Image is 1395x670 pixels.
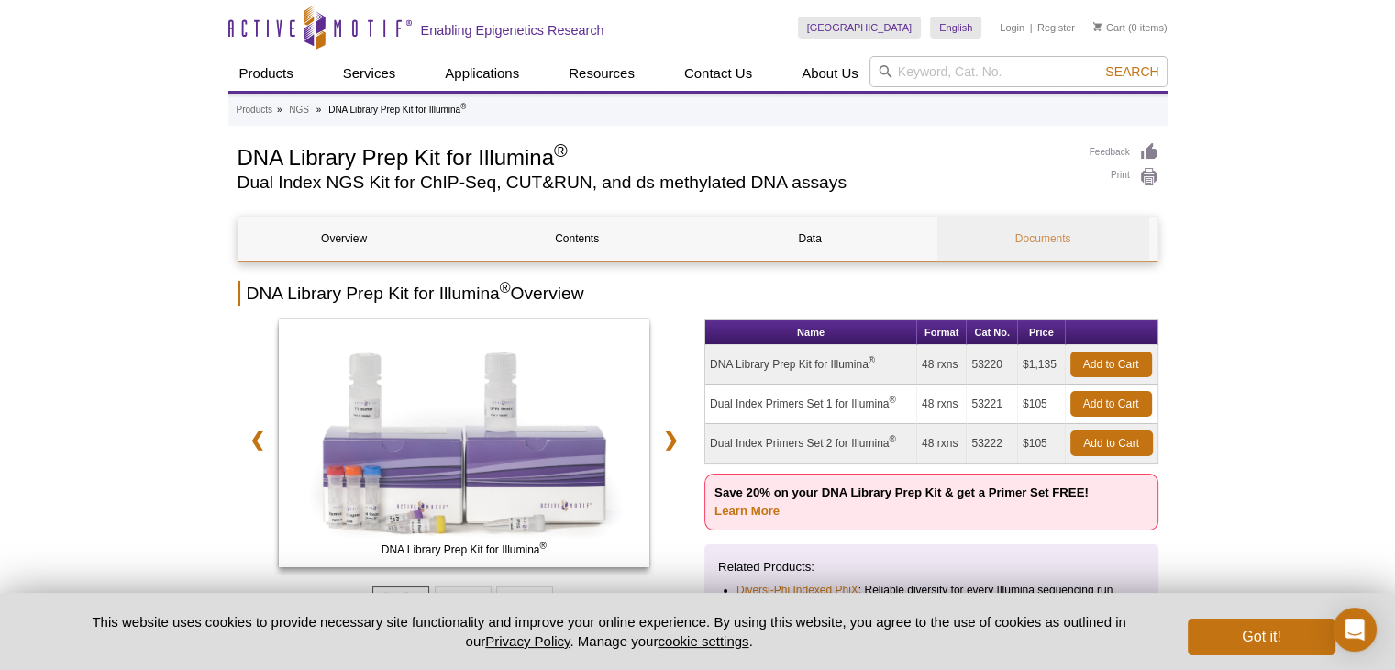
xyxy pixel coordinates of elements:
a: Add to Cart [1070,391,1152,417]
a: Login [1000,21,1024,34]
a: Data [704,217,916,261]
img: Your Cart [1093,22,1102,31]
a: Print [1090,167,1158,187]
td: $105 [1018,385,1066,424]
li: | [1030,17,1033,39]
h2: DNA Library Prep Kit for Illumina Overview [238,281,1158,306]
sup: ® [554,140,568,161]
p: This website uses cookies to provide necessary site functionality and improve your online experie... [61,612,1158,651]
p: Related Products: [718,558,1145,576]
a: DNA Library Prep Kit for Illumina [279,319,650,573]
a: Overview [238,217,450,261]
td: 48 rxns [917,424,967,463]
a: Products [237,102,272,118]
td: 53220 [967,345,1018,385]
a: NGS [289,102,309,118]
a: ❯ [651,419,691,461]
li: » [316,105,322,115]
span: DNA Library Prep Kit for Illumina [282,541,646,559]
a: Feedback [1090,142,1158,162]
a: Applications [434,56,530,91]
li: (0 items) [1093,17,1168,39]
button: cookie settings [658,633,748,649]
li: » [277,105,282,115]
a: Diversi-Phi Indexed PhiX [736,581,858,599]
a: ❮ [238,419,277,461]
a: Register [1037,21,1075,34]
h2: Enabling Epigenetics Research [421,22,604,39]
a: English [930,17,981,39]
th: Price [1018,320,1066,345]
h2: Dual Index NGS Kit for ChIP-Seq, CUT&RUN, and ds methylated DNA assays [238,174,1071,191]
a: [GEOGRAPHIC_DATA] [798,17,922,39]
td: $105 [1018,424,1066,463]
sup: ® [889,434,895,444]
a: Contact Us [673,56,763,91]
strong: Save 20% on your DNA Library Prep Kit & get a Primer Set FREE! [714,486,1089,518]
th: Cat No. [967,320,1018,345]
a: Cart [1093,21,1125,34]
th: Name [705,320,917,345]
a: Products [228,56,304,91]
button: Got it! [1188,619,1334,655]
sup: ® [539,541,546,551]
a: Contents [471,217,683,261]
sup: ® [460,102,466,111]
div: Open Intercom Messenger [1333,608,1377,652]
a: Services [332,56,407,91]
a: Learn More [714,504,780,518]
td: DNA Library Prep Kit for Illumina [705,345,917,385]
td: Dual Index Primers Set 1 for Illumina [705,385,917,424]
a: Privacy Policy [485,633,570,649]
a: Add to Cart [1070,352,1152,377]
img: DNA Library Prep Kit for Illumina [279,319,650,567]
sup: ® [889,395,895,405]
a: Add to Cart [1070,430,1153,456]
td: 53221 [967,385,1018,424]
li: : Reliable diversity for every Illumina sequencing run [736,581,1128,599]
a: Documents [937,217,1149,261]
sup: ® [869,355,875,365]
button: Search [1100,63,1164,80]
a: About Us [791,56,869,91]
td: $1,135 [1018,345,1066,385]
td: 48 rxns [917,385,967,424]
li: DNA Library Prep Kit for Illumina [328,105,466,115]
sup: ® [500,280,511,296]
a: Resources [558,56,646,91]
td: Dual Index Primers Set 2 for Illumina [705,424,917,463]
input: Keyword, Cat. No. [869,56,1168,87]
th: Format [917,320,967,345]
td: 53222 [967,424,1018,463]
h1: DNA Library Prep Kit for Illumina [238,142,1071,170]
span: Search [1105,64,1158,79]
td: 48 rxns [917,345,967,385]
